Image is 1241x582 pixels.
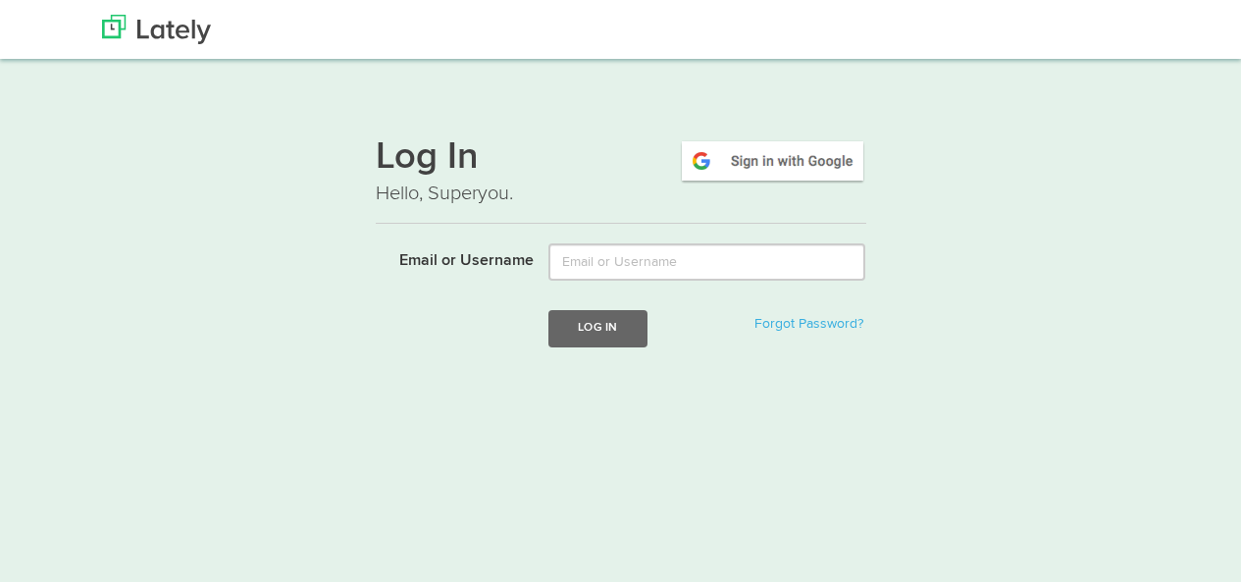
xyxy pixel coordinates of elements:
img: Lately [102,15,211,44]
img: google-signin.png [679,138,866,184]
input: Email or Username [548,243,865,281]
p: Hello, Superyou. [376,180,866,208]
button: Log In [548,310,646,346]
label: Email or Username [361,243,535,273]
a: Forgot Password? [754,317,863,331]
h1: Log In [376,138,866,180]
